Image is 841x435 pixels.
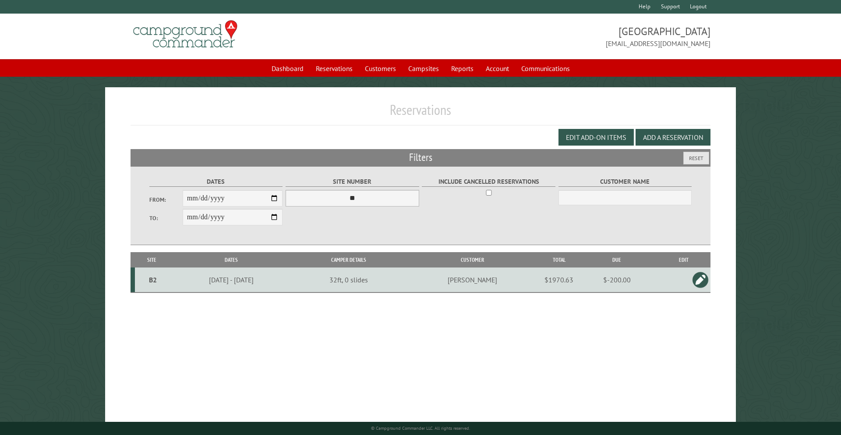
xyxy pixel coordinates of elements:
[558,129,634,146] button: Edit Add-on Items
[169,252,294,267] th: Dates
[131,17,240,51] img: Campground Commander
[516,60,575,77] a: Communications
[683,152,709,164] button: Reset
[576,267,657,292] td: $-200.00
[286,177,419,187] label: Site Number
[657,252,711,267] th: Edit
[131,101,711,125] h1: Reservations
[403,267,542,292] td: [PERSON_NAME]
[149,196,183,204] label: From:
[294,252,403,267] th: Camper Details
[403,60,444,77] a: Campsites
[576,252,657,267] th: Due
[420,24,710,49] span: [GEOGRAPHIC_DATA] [EMAIL_ADDRESS][DOMAIN_NAME]
[149,177,283,187] label: Dates
[135,252,169,267] th: Site
[294,267,403,292] td: 32ft, 0 slides
[371,425,470,431] small: © Campground Commander LLC. All rights reserved.
[636,129,710,146] button: Add a Reservation
[481,60,514,77] a: Account
[403,252,542,267] th: Customer
[541,252,576,267] th: Total
[360,60,401,77] a: Customers
[311,60,358,77] a: Reservations
[266,60,309,77] a: Dashboard
[138,275,167,284] div: B2
[149,214,183,222] label: To:
[422,177,555,187] label: Include Cancelled Reservations
[170,275,293,284] div: [DATE] - [DATE]
[558,177,692,187] label: Customer Name
[131,149,711,166] h2: Filters
[541,267,576,292] td: $1970.63
[446,60,479,77] a: Reports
